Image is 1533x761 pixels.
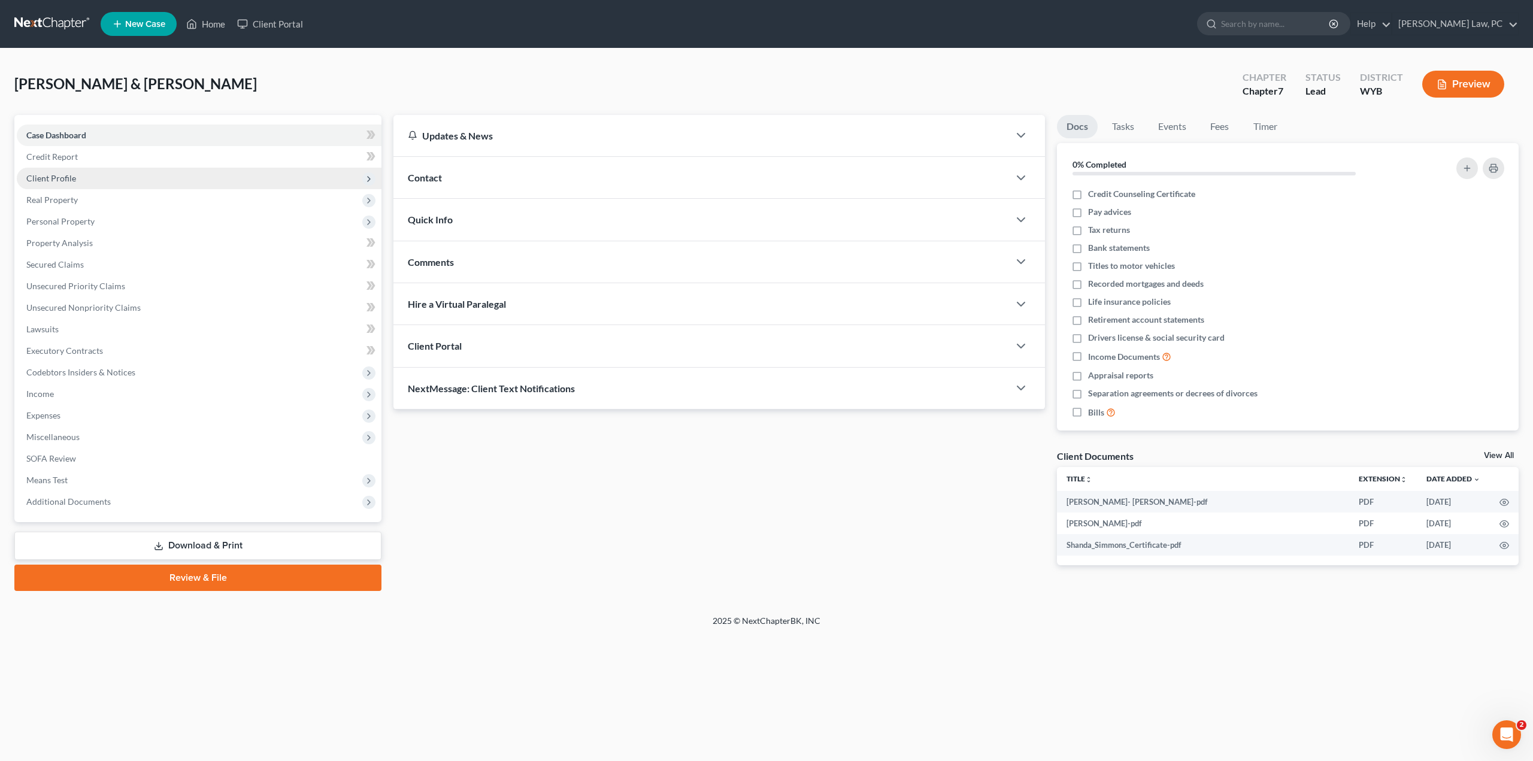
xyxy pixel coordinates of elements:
span: Life insurance policies [1088,296,1171,308]
span: Client Portal [408,340,462,351]
span: NextMessage: Client Text Notifications [408,383,575,394]
a: Timer [1244,115,1287,138]
i: unfold_more [1400,476,1407,483]
div: 2025 © NextChapterBK, INC [425,615,1108,636]
a: Download & Print [14,532,381,560]
a: Help [1351,13,1391,35]
span: Titles to motor vehicles [1088,260,1175,272]
div: Status [1305,71,1341,84]
span: Lawsuits [26,324,59,334]
span: Unsecured Priority Claims [26,281,125,291]
span: 2 [1517,720,1526,730]
td: [DATE] [1417,534,1490,556]
div: District [1360,71,1403,84]
span: Bills [1088,407,1104,419]
a: Home [180,13,231,35]
div: Updates & News [408,129,995,142]
span: Separation agreements or decrees of divorces [1088,387,1258,399]
span: Personal Property [26,216,95,226]
span: Pay advices [1088,206,1131,218]
a: Fees [1201,115,1239,138]
span: Income Documents [1088,351,1160,363]
span: Unsecured Nonpriority Claims [26,302,141,313]
span: New Case [125,20,165,29]
a: SOFA Review [17,448,381,469]
span: Real Property [26,195,78,205]
span: SOFA Review [26,453,76,463]
a: Unsecured Nonpriority Claims [17,297,381,319]
span: Quick Info [408,214,453,225]
span: Recorded mortgages and deeds [1088,278,1204,290]
div: WYB [1360,84,1403,98]
td: PDF [1349,534,1417,556]
span: Drivers license & social security card [1088,332,1225,344]
span: Codebtors Insiders & Notices [26,367,135,377]
a: Executory Contracts [17,340,381,362]
i: expand_more [1473,476,1480,483]
span: Additional Documents [26,496,111,507]
span: Client Profile [26,173,76,183]
span: Executory Contracts [26,345,103,356]
i: unfold_more [1085,476,1092,483]
a: [PERSON_NAME] Law, PC [1392,13,1518,35]
td: [PERSON_NAME]- [PERSON_NAME]-pdf [1057,491,1349,513]
span: Bank statements [1088,242,1150,254]
strong: 0% Completed [1073,159,1126,169]
a: Date Added expand_more [1426,474,1480,483]
a: Secured Claims [17,254,381,275]
span: Means Test [26,475,68,485]
span: Credit Counseling Certificate [1088,188,1195,200]
span: Miscellaneous [26,432,80,442]
td: Shanda_Simmons_Certificate-pdf [1057,534,1349,556]
a: Case Dashboard [17,125,381,146]
span: Property Analysis [26,238,93,248]
a: Client Portal [231,13,309,35]
span: [PERSON_NAME] & [PERSON_NAME] [14,75,257,92]
span: Credit Report [26,151,78,162]
a: Unsecured Priority Claims [17,275,381,297]
a: Titleunfold_more [1067,474,1092,483]
div: Lead [1305,84,1341,98]
span: Case Dashboard [26,130,86,140]
a: Docs [1057,115,1098,138]
td: [DATE] [1417,513,1490,534]
span: 7 [1278,85,1283,96]
td: PDF [1349,491,1417,513]
a: Tasks [1102,115,1144,138]
div: Client Documents [1057,450,1134,462]
span: Tax returns [1088,224,1130,236]
span: Appraisal reports [1088,369,1153,381]
a: Events [1149,115,1196,138]
span: Expenses [26,410,60,420]
a: Extensionunfold_more [1359,474,1407,483]
td: [DATE] [1417,491,1490,513]
a: Review & File [14,565,381,591]
span: Comments [408,256,454,268]
input: Search by name... [1221,13,1331,35]
button: Preview [1422,71,1504,98]
span: Hire a Virtual Paralegal [408,298,506,310]
div: Chapter [1243,71,1286,84]
span: Contact [408,172,442,183]
div: Chapter [1243,84,1286,98]
span: Retirement account statements [1088,314,1204,326]
span: Income [26,389,54,399]
span: Secured Claims [26,259,84,269]
a: Property Analysis [17,232,381,254]
a: Credit Report [17,146,381,168]
td: [PERSON_NAME]-pdf [1057,513,1349,534]
a: View All [1484,451,1514,460]
iframe: Intercom live chat [1492,720,1521,749]
a: Lawsuits [17,319,381,340]
td: PDF [1349,513,1417,534]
